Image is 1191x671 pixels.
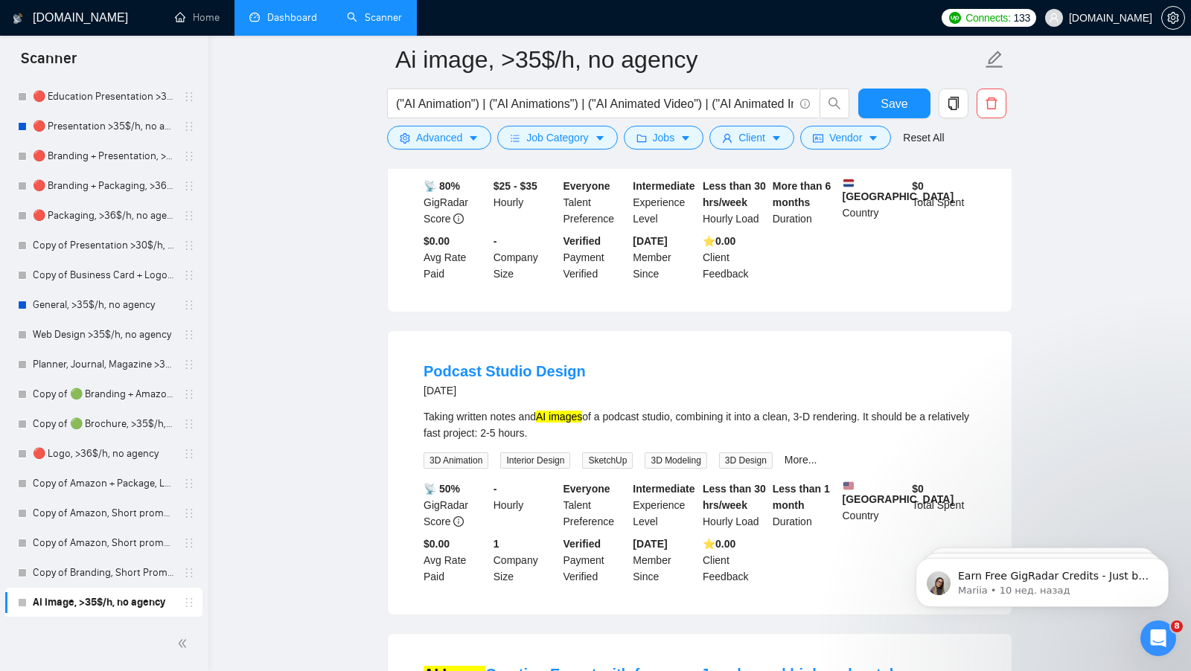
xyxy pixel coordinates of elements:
a: Copy of Amazon, Short prompt, >35$/h, no agency [33,498,174,528]
a: 🔴 Packaging, >36$/h, no agency [33,201,174,231]
b: - [494,483,497,495]
b: $25 - $35 [494,180,537,192]
div: Payment Verified [561,233,630,282]
a: Planner, Journal, Magazine >35$/h, no agency [33,350,174,379]
span: holder [183,418,195,430]
b: Verified [563,538,601,550]
a: 🔴 Branding + Presentation, >36$/h, no agency [33,141,174,171]
a: Copy of 🟢 Brochure, >35$/h, no agency [33,409,174,439]
span: user [1049,13,1059,23]
span: Connects: [965,10,1010,26]
span: holder [183,91,195,103]
img: logo [13,7,23,30]
a: setting [1161,12,1185,24]
b: 📡 50% [424,483,460,495]
b: [GEOGRAPHIC_DATA] [843,178,954,202]
span: bars [510,132,520,144]
span: holder [183,150,195,162]
img: upwork-logo.png [949,12,961,24]
b: Less than 30 hrs/week [703,483,766,511]
span: holder [183,597,195,609]
span: Client [738,129,765,146]
b: Less than 30 hrs/week [703,180,766,208]
a: Reset All [903,129,944,146]
div: Total Spent [909,481,979,530]
span: holder [183,299,195,311]
b: Intermediate [633,483,695,495]
div: Client Feedback [700,536,770,585]
div: Total Spent [909,178,979,227]
div: Experience Level [630,178,700,227]
div: Avg Rate Paid [421,536,491,585]
div: Client Feedback [700,233,770,282]
span: holder [183,329,195,341]
span: caret-down [468,132,479,144]
div: Hourly [491,178,561,227]
span: folder [636,132,647,144]
span: caret-down [868,132,878,144]
div: Member Since [630,233,700,282]
span: 3D Modeling [645,452,706,469]
b: [DATE] [633,538,667,550]
div: GigRadar Score [421,481,491,530]
div: Taking written notes and of a podcast studio, combining it into a clean, 3-D rendering. It should... [424,408,976,441]
span: search [820,97,849,110]
span: double-left [177,636,192,651]
b: $0.00 [424,538,450,550]
b: $0.00 [424,235,450,247]
div: Hourly Load [700,481,770,530]
a: Web Design >35$/h, no agency [33,320,174,350]
span: copy [939,97,968,110]
b: [DATE] [633,235,667,247]
span: info-circle [453,516,464,527]
a: Copy of Presentation >30$/h, no agency [33,231,174,260]
div: Country [840,178,910,227]
a: 🔴 Presentation >35$/h, no agency [33,112,174,141]
span: Earn Free GigRadar Credits - Just by Sharing Your Story! 💬 Want more credits for sending proposal... [65,43,257,410]
span: holder [183,448,195,460]
b: 1 [494,538,499,550]
div: [DATE] [424,382,586,399]
span: user [722,132,732,144]
a: Copy of 🟢 Branding + Amazon, >35$/h, no agency [33,379,174,409]
span: edit [985,50,1004,69]
a: searchScanner [347,11,402,24]
div: Duration [770,178,840,227]
span: info-circle [800,99,810,109]
span: 3D Design [719,452,773,469]
div: Hourly Load [700,178,770,227]
a: dashboardDashboard [249,11,317,24]
span: Interior Design [500,452,570,469]
span: holder [183,240,195,251]
span: Job Category [526,129,588,146]
input: Search Freelance Jobs... [396,94,794,113]
span: 3D Animation [424,452,488,469]
button: setting [1161,6,1185,30]
b: 📡 80% [424,180,460,192]
button: barsJob Categorycaret-down [497,126,617,150]
b: $ 0 [912,483,924,495]
div: Talent Preference [561,481,630,530]
span: Advanced [416,129,462,146]
b: Intermediate [633,180,695,192]
span: holder [183,507,195,519]
a: Copy of Business Card + Logo/Branding >30$/h, no agency [33,260,174,290]
div: Payment Verified [561,536,630,585]
a: Copy of Amazon + Package, Long prompt, >35$/h, no agency [33,469,174,498]
span: idcard [813,132,823,144]
div: Hourly [491,481,561,530]
a: Ai image, >35$/h, no agency [33,588,174,617]
button: search [820,89,849,118]
div: GigRadar Score [421,178,491,227]
a: Copy of Branding, Short Prompt, >36$/h, no agency [33,558,174,588]
iframe: Intercom notifications сообщение [893,527,1191,631]
span: delete [977,97,1006,110]
span: Scanner [9,48,89,79]
b: Everyone [563,483,610,495]
a: Podcast Studio Design [424,363,586,379]
div: Duration [770,481,840,530]
span: Save [881,94,907,113]
span: Jobs [653,129,675,146]
button: userClientcaret-down [709,126,794,150]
